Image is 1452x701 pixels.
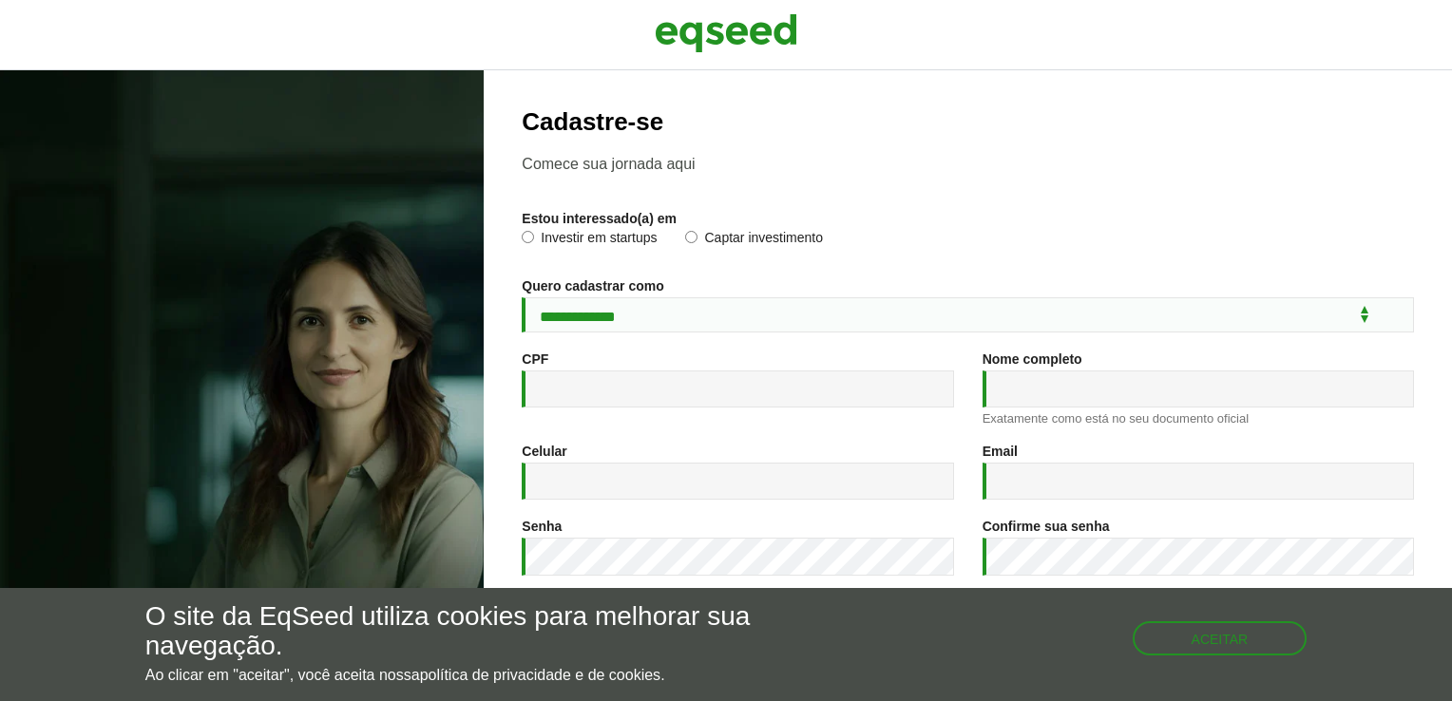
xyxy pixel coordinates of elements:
[983,352,1082,366] label: Nome completo
[522,520,562,533] label: Senha
[983,412,1414,425] div: Exatamente como está no seu documento oficial
[522,279,663,293] label: Quero cadastrar como
[655,9,797,57] img: EqSeed Logo
[983,520,1110,533] label: Confirme sua senha
[522,108,1414,136] h2: Cadastre-se
[420,668,661,683] a: política de privacidade e de cookies
[522,445,566,458] label: Celular
[685,231,823,250] label: Captar investimento
[983,445,1018,458] label: Email
[145,666,842,684] p: Ao clicar em "aceitar", você aceita nossa .
[1133,621,1308,655] button: Aceitar
[145,602,842,661] h5: O site da EqSeed utiliza cookies para melhorar sua navegação.
[522,231,657,250] label: Investir em startups
[685,231,697,243] input: Captar investimento
[522,212,677,225] label: Estou interessado(a) em
[522,155,1414,173] p: Comece sua jornada aqui
[522,231,534,243] input: Investir em startups
[522,352,548,366] label: CPF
